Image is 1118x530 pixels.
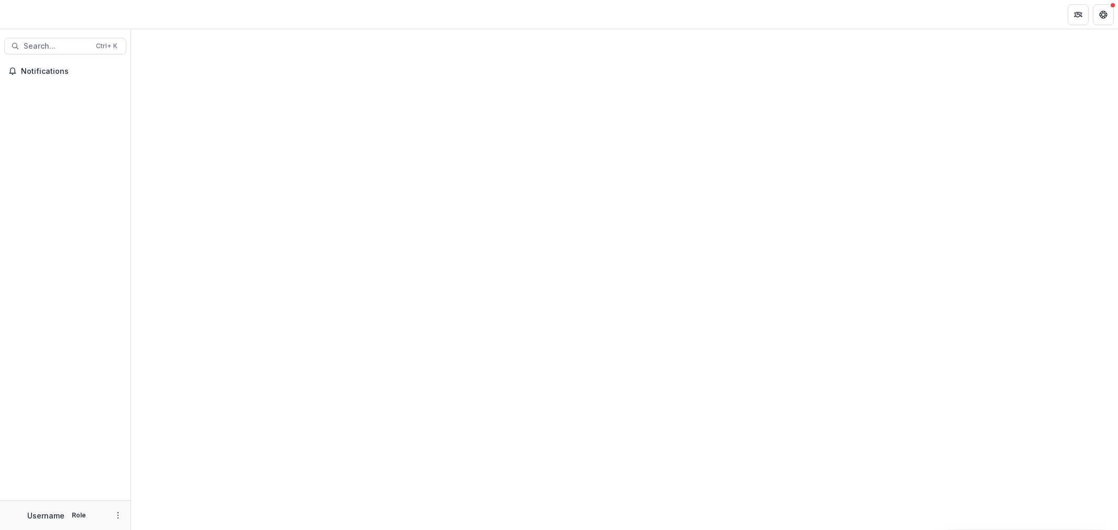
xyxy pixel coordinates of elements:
nav: breadcrumb [135,7,180,22]
button: Notifications [4,63,126,80]
p: Username [27,510,64,521]
span: Search... [24,42,90,51]
button: Get Help [1093,4,1114,25]
p: Role [69,511,89,520]
button: Partners [1068,4,1089,25]
button: More [112,509,124,522]
button: Search... [4,38,126,54]
div: Ctrl + K [94,40,120,52]
span: Notifications [21,67,122,76]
